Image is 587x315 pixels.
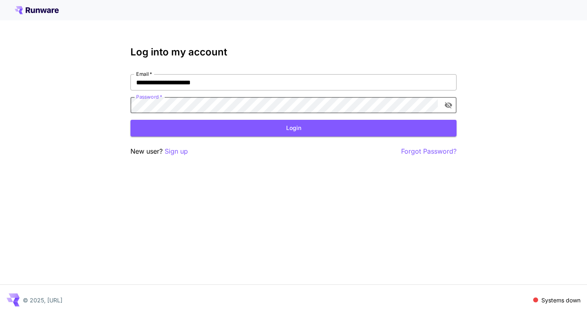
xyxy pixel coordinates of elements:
[23,296,62,304] p: © 2025, [URL]
[136,70,152,77] label: Email
[136,93,162,100] label: Password
[441,98,456,112] button: toggle password visibility
[401,146,457,156] button: Forgot Password?
[165,146,188,156] button: Sign up
[130,46,457,58] h3: Log into my account
[130,146,188,156] p: New user?
[541,296,580,304] p: Systems down
[130,120,457,137] button: Login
